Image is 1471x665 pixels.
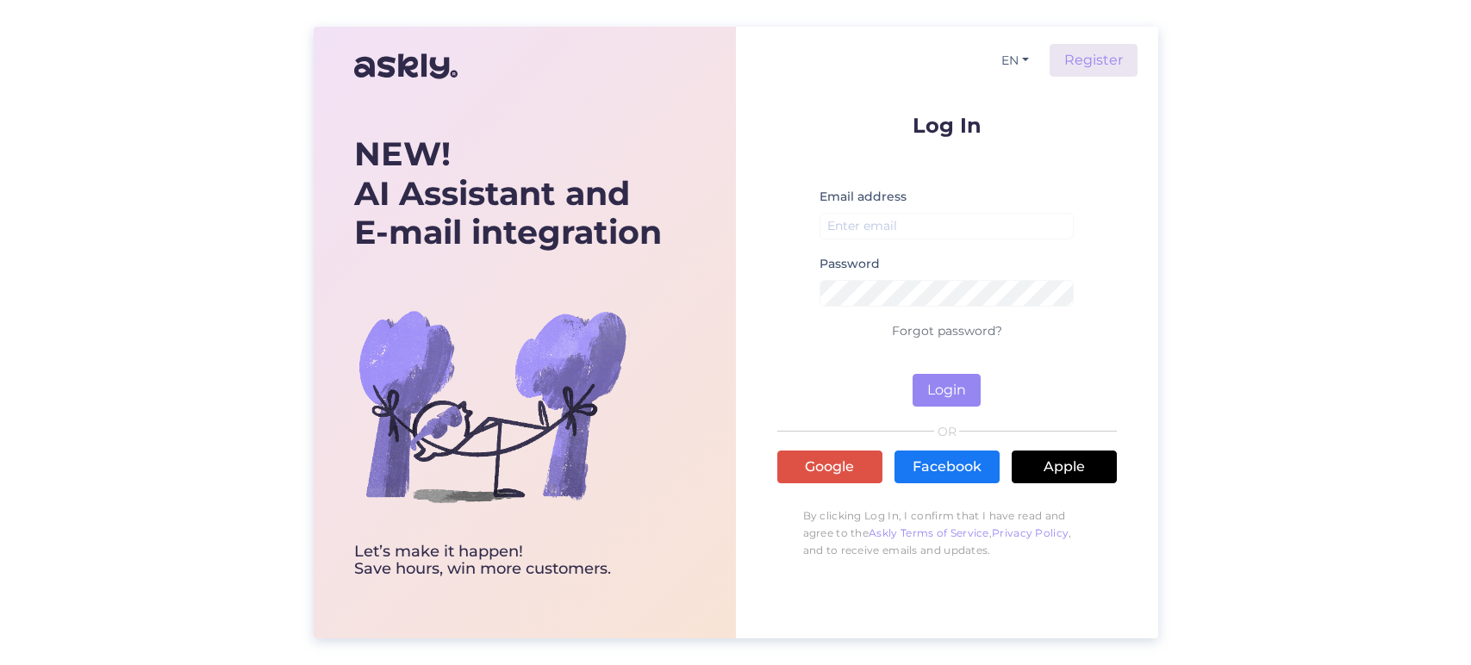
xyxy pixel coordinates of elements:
[354,134,662,252] div: AI Assistant and E-mail integration
[1050,44,1138,77] a: Register
[869,526,989,539] a: Askly Terms of Service
[354,46,458,87] img: Askly
[777,451,882,483] a: Google
[354,544,662,578] div: Let’s make it happen! Save hours, win more customers.
[820,255,880,273] label: Password
[777,115,1117,136] p: Log In
[894,451,1000,483] a: Facebook
[892,323,1002,339] a: Forgot password?
[820,188,907,206] label: Email address
[1012,451,1117,483] a: Apple
[354,134,451,174] b: NEW!
[992,526,1069,539] a: Privacy Policy
[913,374,981,407] button: Login
[354,268,630,544] img: bg-askly
[777,499,1117,568] p: By clicking Log In, I confirm that I have read and agree to the , , and to receive emails and upd...
[934,426,959,438] span: OR
[994,48,1036,73] button: EN
[820,213,1075,239] input: Enter email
